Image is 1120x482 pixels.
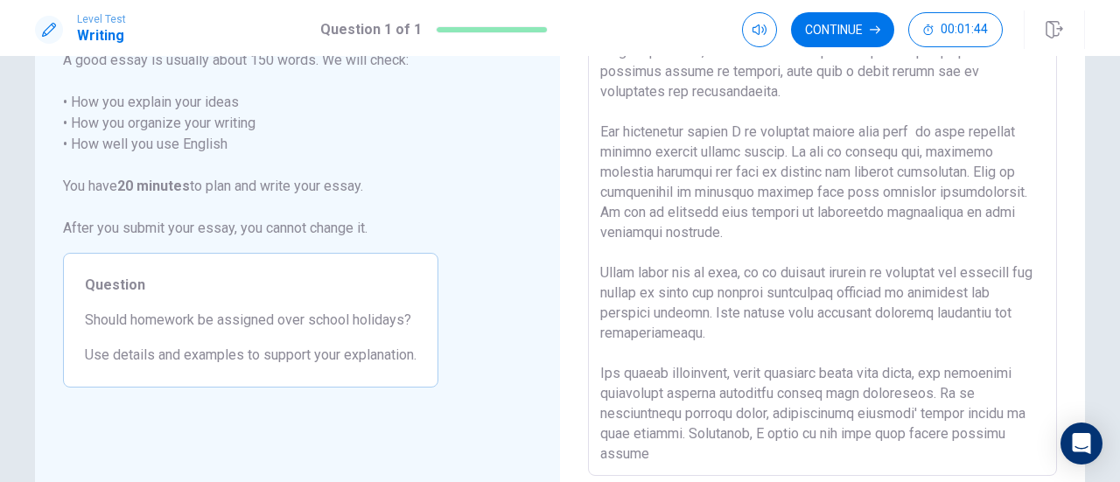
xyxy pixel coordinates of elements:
button: Continue [791,12,894,47]
h1: Writing [77,25,126,46]
span: Question [85,275,416,296]
button: 00:01:44 [908,12,1003,47]
h1: Question 1 of 1 [320,19,422,40]
span: Level Test [77,13,126,25]
span: Write an essay about your opinion on a topic. A good essay is usually about 150 words. We will ch... [63,8,438,239]
strong: 20 minutes [117,178,190,194]
span: Should homework be assigned over school holidays? [85,310,416,331]
textarea: Lor ipsumd sitametcons adipisc elitsedd eiusmo te incididu utla etdolo magnaali enimadmin ve quis... [600,7,1045,462]
span: Use details and examples to support your explanation. [85,345,416,366]
div: Open Intercom Messenger [1060,423,1102,465]
span: 00:01:44 [941,23,988,37]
